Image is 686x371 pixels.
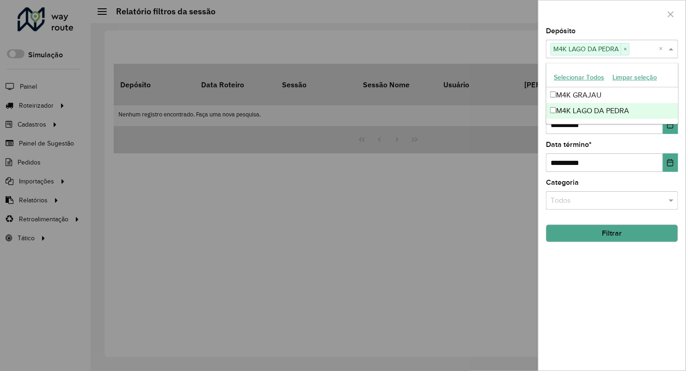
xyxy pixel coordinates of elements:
div: M4K LAGO DA PEDRA [546,103,678,119]
button: Choose Date [663,153,678,172]
ng-dropdown-panel: Options list [546,63,678,124]
label: Data término [546,139,592,150]
span: Clear all [659,43,667,55]
div: M4K GRAJAU [546,87,678,103]
button: Choose Date [663,116,678,134]
label: Categoria [546,177,579,188]
span: × [621,44,629,55]
button: Limpar seleção [608,70,661,85]
button: Selecionar Todos [550,70,608,85]
span: M4K LAGO DA PEDRA [551,43,621,55]
button: Filtrar [546,225,678,242]
label: Depósito [546,25,576,36]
